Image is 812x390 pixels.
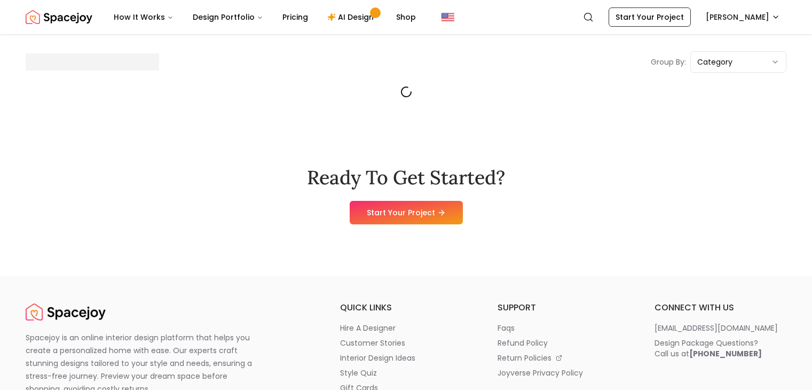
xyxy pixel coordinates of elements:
[699,7,786,27] button: [PERSON_NAME]
[340,338,405,348] p: customer stories
[105,6,424,28] nav: Main
[274,6,317,28] a: Pricing
[340,353,415,363] p: interior design ideas
[340,338,472,348] a: customer stories
[609,7,691,27] a: Start Your Project
[651,57,686,67] p: Group By:
[340,353,472,363] a: interior design ideas
[26,6,92,28] a: Spacejoy
[340,368,377,378] p: style quiz
[26,301,106,323] img: Spacejoy Logo
[498,301,629,314] h6: support
[655,338,762,359] div: Design Package Questions? Call us at
[307,167,505,188] h2: Ready To Get Started?
[442,11,454,24] img: United States
[340,301,472,314] h6: quick links
[184,6,272,28] button: Design Portfolio
[340,323,472,333] a: hire a designer
[655,338,786,359] a: Design Package Questions?Call us at[PHONE_NUMBER]
[498,368,629,378] a: joyverse privacy policy
[498,353,629,363] a: return policies
[689,348,762,359] b: [PHONE_NUMBER]
[655,301,786,314] h6: connect with us
[340,368,472,378] a: style quiz
[498,368,583,378] p: joyverse privacy policy
[388,6,424,28] a: Shop
[498,353,551,363] p: return policies
[498,323,515,333] p: faqs
[26,6,92,28] img: Spacejoy Logo
[350,201,463,224] a: Start Your Project
[105,6,182,28] button: How It Works
[498,338,629,348] a: refund policy
[655,323,778,333] p: [EMAIL_ADDRESS][DOMAIN_NAME]
[26,301,106,323] a: Spacejoy
[340,323,396,333] p: hire a designer
[655,323,786,333] a: [EMAIL_ADDRESS][DOMAIN_NAME]
[319,6,385,28] a: AI Design
[498,323,629,333] a: faqs
[498,338,548,348] p: refund policy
